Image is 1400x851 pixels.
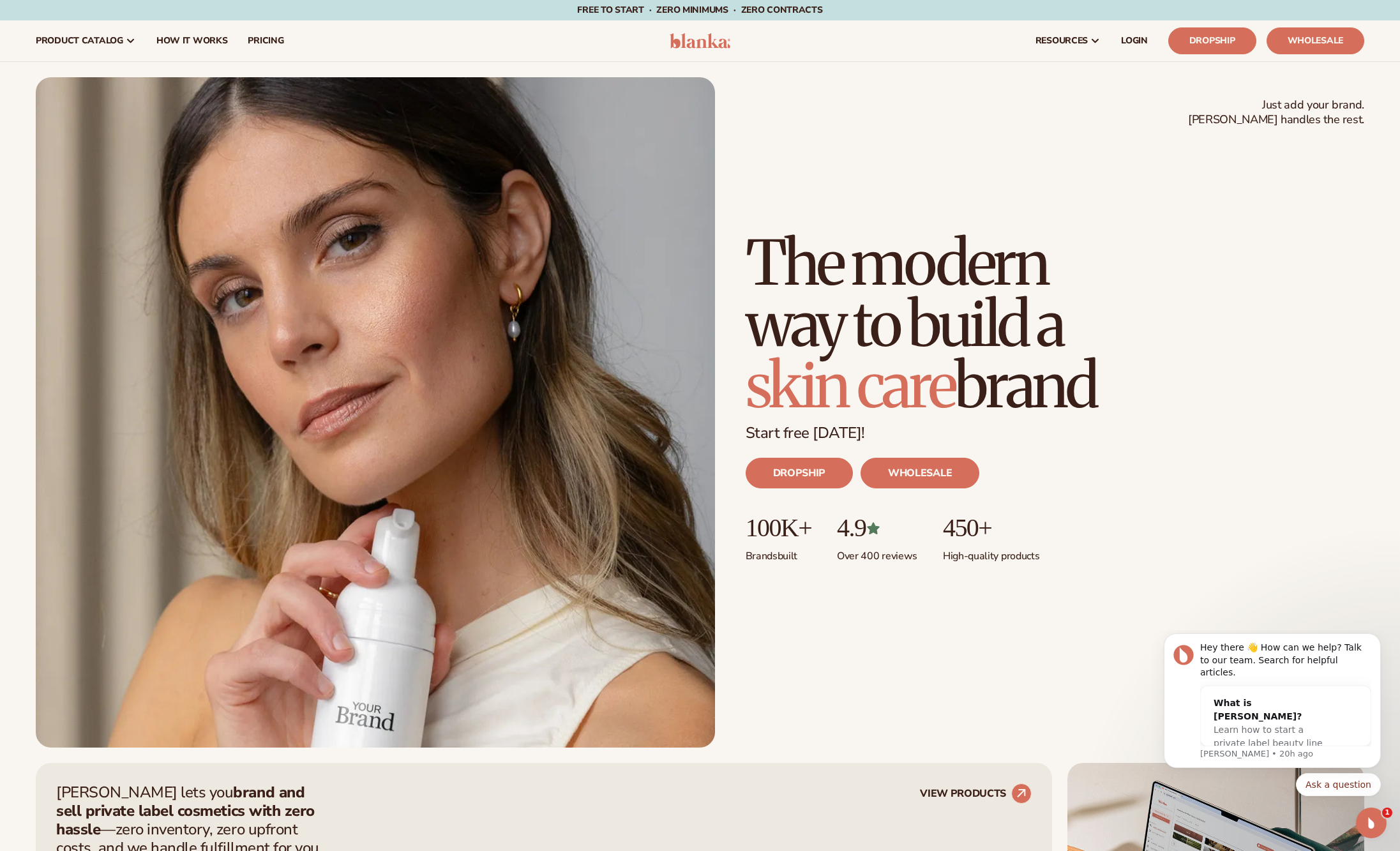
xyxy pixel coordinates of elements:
a: Wholesale [1267,27,1364,54]
span: skin care [746,347,955,424]
span: How It Works [156,36,228,46]
strong: brand and sell private label cosmetics with zero hassle [56,782,315,840]
span: pricing [248,36,283,46]
p: 4.9 [837,514,917,542]
span: product catalog [36,36,123,46]
a: resources [1025,20,1111,61]
img: Blanka hero private label beauty Female holding tanning mousse [36,77,715,748]
iframe: Intercom live chat [1356,808,1387,838]
a: DROPSHIP [746,458,853,488]
span: LOGIN [1121,36,1148,46]
span: Just add your brand. [PERSON_NAME] handles the rest. [1188,98,1364,128]
p: High-quality products [943,542,1039,563]
img: logo [670,33,730,49]
a: pricing [237,20,294,61]
a: VIEW PRODUCTS [920,783,1032,804]
p: 100K+ [746,514,811,542]
a: How It Works [146,20,238,61]
p: Over 400 reviews [837,542,917,563]
span: 1 [1382,808,1392,818]
span: resources [1035,36,1088,46]
a: LOGIN [1111,20,1158,61]
p: Start free [DATE]! [746,424,1364,442]
a: WHOLESALE [861,458,979,488]
span: Free to start · ZERO minimums · ZERO contracts [577,4,822,16]
p: 450+ [943,514,1039,542]
iframe: Intercom notifications message [1145,630,1400,845]
p: Brands built [746,542,811,563]
a: Dropship [1168,27,1256,54]
a: product catalog [26,20,146,61]
h1: The modern way to build a brand [746,232,1154,416]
